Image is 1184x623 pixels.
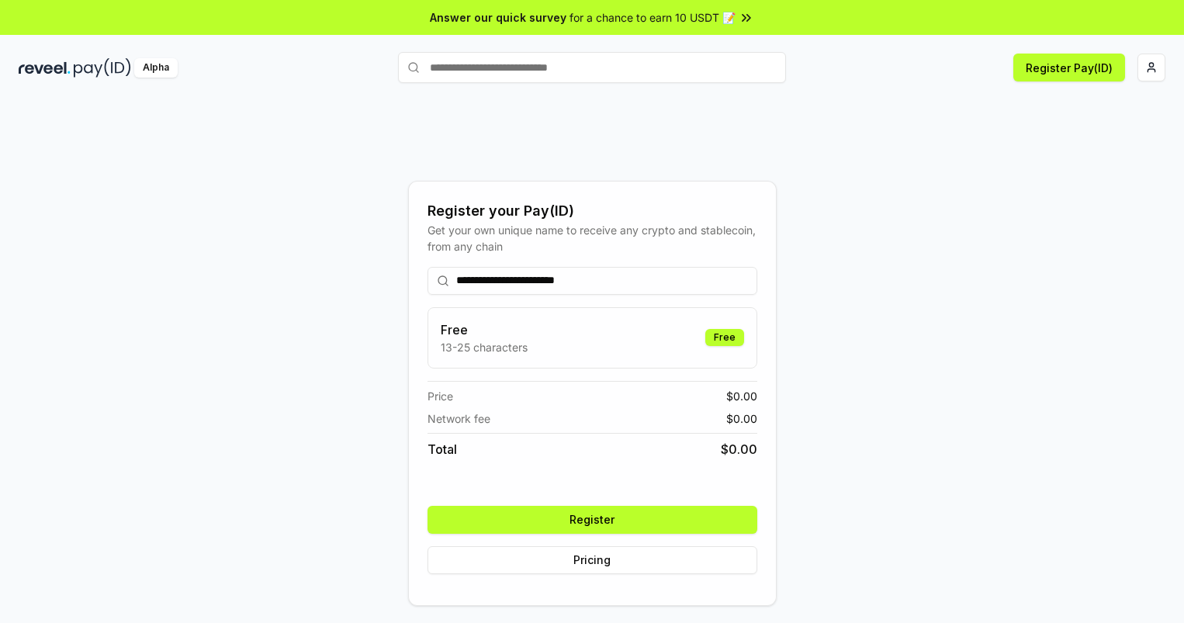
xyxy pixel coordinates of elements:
[428,200,757,222] div: Register your Pay(ID)
[428,506,757,534] button: Register
[74,58,131,78] img: pay_id
[726,410,757,427] span: $ 0.00
[134,58,178,78] div: Alpha
[428,410,490,427] span: Network fee
[441,339,528,355] p: 13-25 characters
[428,222,757,254] div: Get your own unique name to receive any crypto and stablecoin, from any chain
[721,440,757,459] span: $ 0.00
[726,388,757,404] span: $ 0.00
[569,9,736,26] span: for a chance to earn 10 USDT 📝
[428,388,453,404] span: Price
[705,329,744,346] div: Free
[428,440,457,459] span: Total
[430,9,566,26] span: Answer our quick survey
[19,58,71,78] img: reveel_dark
[441,320,528,339] h3: Free
[428,546,757,574] button: Pricing
[1013,54,1125,81] button: Register Pay(ID)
